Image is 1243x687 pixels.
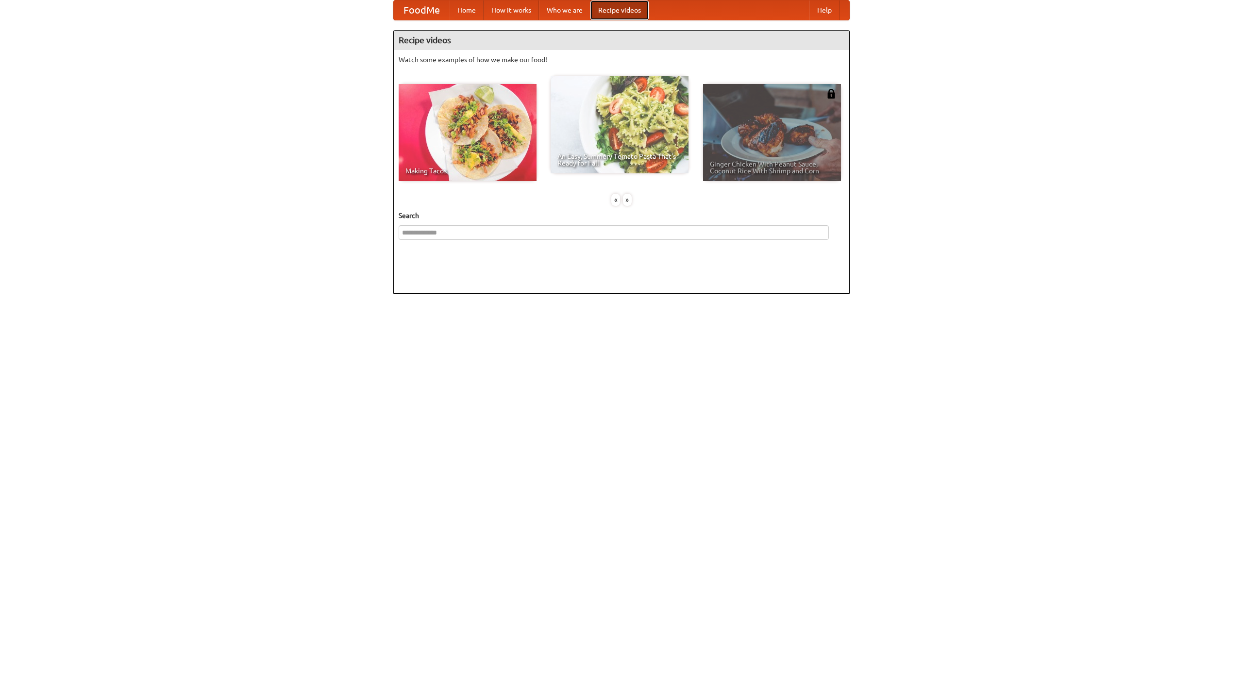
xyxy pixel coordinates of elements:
span: Making Tacos [405,168,530,174]
img: 483408.png [826,89,836,99]
a: Help [809,0,840,20]
a: FoodMe [394,0,450,20]
a: Home [450,0,484,20]
a: Recipe videos [590,0,649,20]
div: » [623,194,632,206]
a: Who we are [539,0,590,20]
div: « [611,194,620,206]
a: Making Tacos [399,84,537,181]
p: Watch some examples of how we make our food! [399,55,844,65]
a: How it works [484,0,539,20]
span: An Easy, Summery Tomato Pasta That's Ready for Fall [557,153,682,167]
a: An Easy, Summery Tomato Pasta That's Ready for Fall [551,76,689,173]
h5: Search [399,211,844,220]
h4: Recipe videos [394,31,849,50]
